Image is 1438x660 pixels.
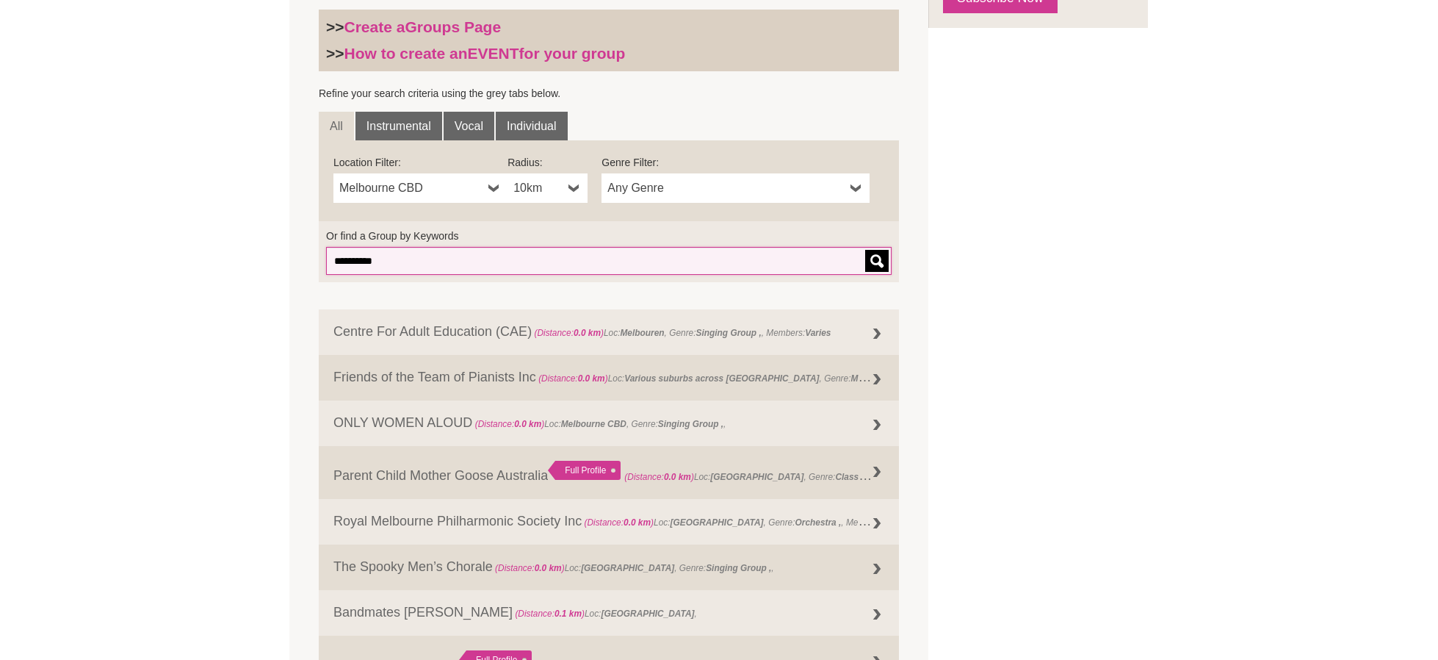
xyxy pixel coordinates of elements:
label: Location Filter: [333,155,507,170]
a: How to create anEVENTfor your group [344,45,626,62]
span: Loc: , Genre: , [472,419,726,429]
a: Bandmates [PERSON_NAME] (Distance:0.1 km)Loc:[GEOGRAPHIC_DATA], [319,590,899,636]
span: Loc: , Genre: , [536,370,957,384]
div: Full Profile [548,461,621,480]
a: 10km [507,173,588,203]
strong: 0.0 km [514,419,541,429]
strong: 0.0 km [574,328,601,338]
span: Loc: , [513,609,697,619]
label: Radius: [507,155,588,170]
strong: Varies [805,328,831,338]
a: Instrumental [355,112,442,141]
strong: Various suburbs across [GEOGRAPHIC_DATA] [624,373,819,384]
a: Centre For Adult Education (CAE) (Distance:0.0 km)Loc:Melbouren, Genre:Singing Group ,, Members:V... [319,309,899,355]
p: Refine your search criteria using the grey tabs below. [319,86,899,101]
a: Any Genre [601,173,870,203]
strong: [GEOGRAPHIC_DATA] [710,472,803,482]
strong: Melbourne CBD [561,419,626,429]
strong: 0.0 km [664,472,691,482]
strong: 0.1 km [554,609,582,619]
span: (Distance: ) [538,373,608,384]
span: Loc: , Genre: , Members: [582,514,899,528]
strong: 0.0 km [578,373,605,384]
strong: Groups Page [405,18,501,35]
strong: 0.0 km [624,517,651,528]
a: Royal Melbourne Philharmonic Society Inc (Distance:0.0 km)Loc:[GEOGRAPHIC_DATA], Genre:Orchestra ... [319,499,899,545]
a: The Spooky Men’s Chorale (Distance:0.0 km)Loc:[GEOGRAPHIC_DATA], Genre:Singing Group ,, [319,545,899,590]
label: Genre Filter: [601,155,870,170]
span: (Distance: ) [515,609,585,619]
h3: >> [326,18,892,37]
a: Melbourne CBD [333,173,507,203]
span: Loc: , Genre: , Members: [532,328,831,338]
span: (Distance: ) [624,472,694,482]
strong: [GEOGRAPHIC_DATA] [601,609,694,619]
span: 10km [513,179,563,197]
a: ONLY WOMEN ALOUD (Distance:0.0 km)Loc:Melbourne CBD, Genre:Singing Group ,, [319,401,899,446]
strong: 0.0 km [535,563,562,573]
strong: Singing Group , [706,563,771,573]
span: (Distance: ) [584,517,654,528]
span: (Distance: ) [475,419,545,429]
a: All [319,112,354,141]
strong: Class Workshop , [835,468,908,483]
strong: Music Session (regular) , [851,370,955,384]
span: Loc: , Genre: , [493,563,774,573]
strong: 160 [885,517,900,528]
strong: Singing Group , [696,328,762,338]
strong: EVENT [468,45,519,62]
span: Any Genre [607,179,845,197]
strong: Melbouren [620,328,664,338]
a: Create aGroups Page [344,18,502,35]
label: Or find a Group by Keywords [326,229,892,243]
strong: Singing Group , [658,419,723,429]
span: Melbourne CBD [339,179,483,197]
span: (Distance: ) [534,328,604,338]
a: Individual [496,112,568,141]
span: (Distance: ) [495,563,565,573]
a: Vocal [444,112,494,141]
strong: [GEOGRAPHIC_DATA] [581,563,674,573]
a: Friends of the Team of Pianists Inc (Distance:0.0 km)Loc:Various suburbs across [GEOGRAPHIC_DATA]... [319,355,899,401]
h3: >> [326,44,892,63]
strong: [GEOGRAPHIC_DATA] [671,517,764,528]
a: Parent Child Mother Goose Australia Full Profile (Distance:0.0 km)Loc:[GEOGRAPHIC_DATA], Genre:Cl... [319,446,899,499]
strong: Orchestra , [795,517,842,528]
span: Loc: , Genre: , [624,468,911,483]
